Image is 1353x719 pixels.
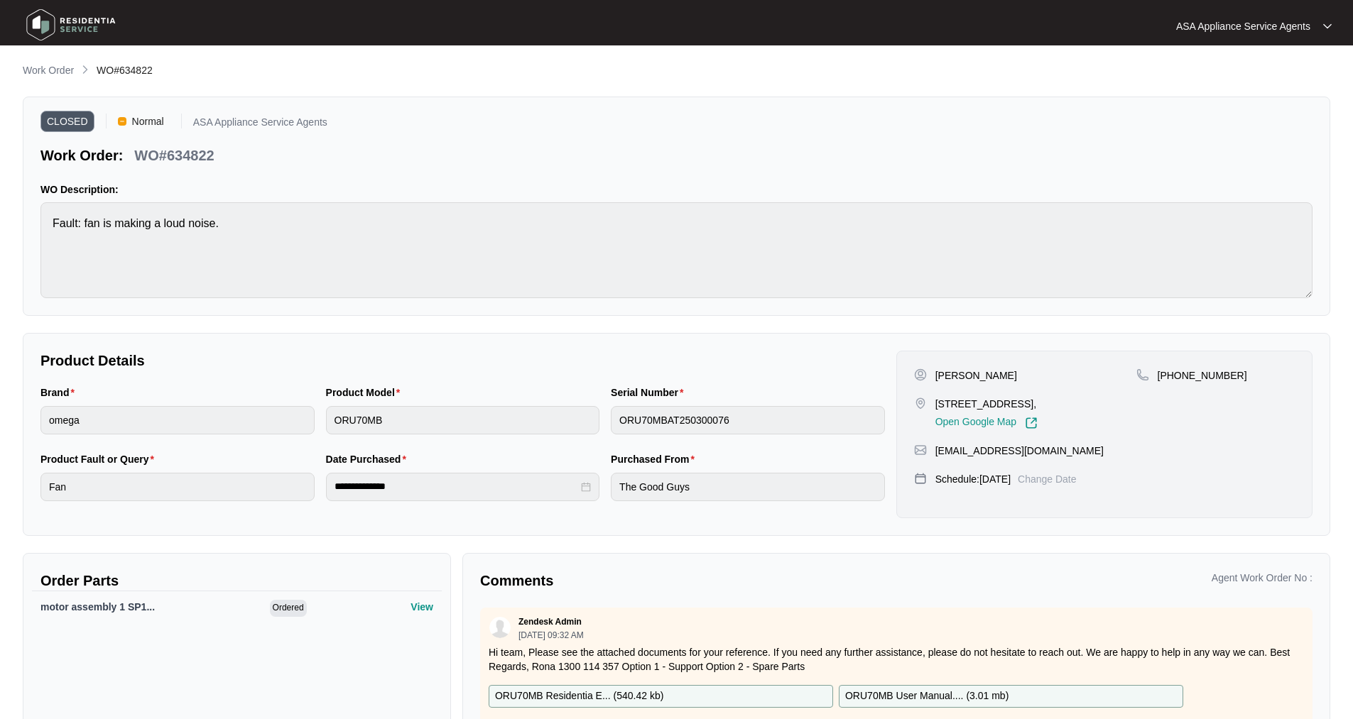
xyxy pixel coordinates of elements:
[914,444,927,456] img: map-pin
[134,146,214,165] p: WO#634822
[611,473,885,501] input: Purchased From
[489,645,1304,674] p: Hi team, Please see the attached documents for your reference. If you need any further assistance...
[326,385,406,400] label: Product Model
[40,452,160,466] label: Product Fault or Query
[1158,368,1247,383] p: [PHONE_NUMBER]
[611,452,700,466] label: Purchased From
[914,397,927,410] img: map-pin
[935,368,1017,383] p: [PERSON_NAME]
[97,65,153,76] span: WO#634822
[489,617,511,638] img: user.svg
[40,111,94,132] span: CLOSED
[326,406,600,434] input: Product Model
[611,385,689,400] label: Serial Number
[611,406,885,434] input: Serial Number
[1136,368,1149,381] img: map-pin
[1176,19,1310,33] p: ASA Appliance Service Agents
[914,472,927,485] img: map-pin
[914,368,927,381] img: user-pin
[518,631,584,640] p: [DATE] 09:32 AM
[40,351,885,371] p: Product Details
[270,600,307,617] span: Ordered
[935,397,1038,411] p: [STREET_ADDRESS],
[326,452,412,466] label: Date Purchased
[1018,472,1077,486] p: Change Date
[126,111,170,132] span: Normal
[20,63,77,79] a: Work Order
[40,406,315,434] input: Brand
[845,688,1009,704] p: ORU70MB User Manual.... ( 3.01 mb )
[40,182,1313,197] p: WO Description:
[80,64,91,75] img: chevron-right
[193,117,327,132] p: ASA Appliance Service Agents
[1025,417,1038,429] img: Link-External
[935,417,1038,429] a: Open Google Map
[335,479,579,494] input: Date Purchased
[935,472,1011,486] p: Schedule: [DATE]
[23,63,74,77] p: Work Order
[495,688,663,704] p: ORU70MB Residentia E... ( 540.42 kb )
[411,600,433,614] p: View
[40,571,433,591] p: Order Parts
[935,444,1104,458] p: [EMAIL_ADDRESS][DOMAIN_NAME]
[480,571,886,591] p: Comments
[118,117,126,126] img: Vercel Logo
[518,616,582,627] p: Zendesk Admin
[40,146,123,165] p: Work Order:
[40,601,155,613] span: motor assembly 1 SP1...
[21,4,121,46] img: residentia service logo
[40,202,1313,298] textarea: Fault: fan is making a loud noise.
[40,385,80,400] label: Brand
[1323,23,1332,30] img: dropdown arrow
[1212,571,1313,585] p: Agent Work Order No :
[40,473,315,501] input: Product Fault or Query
